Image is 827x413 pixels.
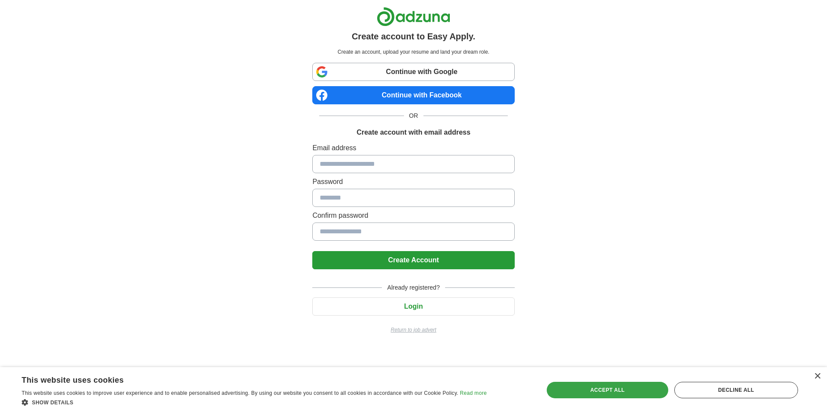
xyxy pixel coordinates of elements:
[674,382,798,398] div: Decline all
[356,127,470,138] h1: Create account with email address
[312,251,514,269] button: Create Account
[382,283,445,292] span: Already registered?
[460,390,487,396] a: Read more, opens a new window
[312,63,514,81] a: Continue with Google
[22,372,465,385] div: This website uses cookies
[22,390,458,396] span: This website uses cookies to improve user experience and to enable personalised advertising. By u...
[314,48,513,56] p: Create an account, upload your resume and land your dream role.
[547,382,668,398] div: Accept all
[32,400,74,406] span: Show details
[312,143,514,153] label: Email address
[814,373,821,380] div: Close
[352,30,475,43] h1: Create account to Easy Apply.
[312,303,514,310] a: Login
[312,177,514,187] label: Password
[404,111,423,120] span: OR
[312,210,514,221] label: Confirm password
[312,297,514,316] button: Login
[312,326,514,334] a: Return to job advert
[377,7,450,26] img: Adzuna logo
[22,398,487,407] div: Show details
[312,86,514,104] a: Continue with Facebook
